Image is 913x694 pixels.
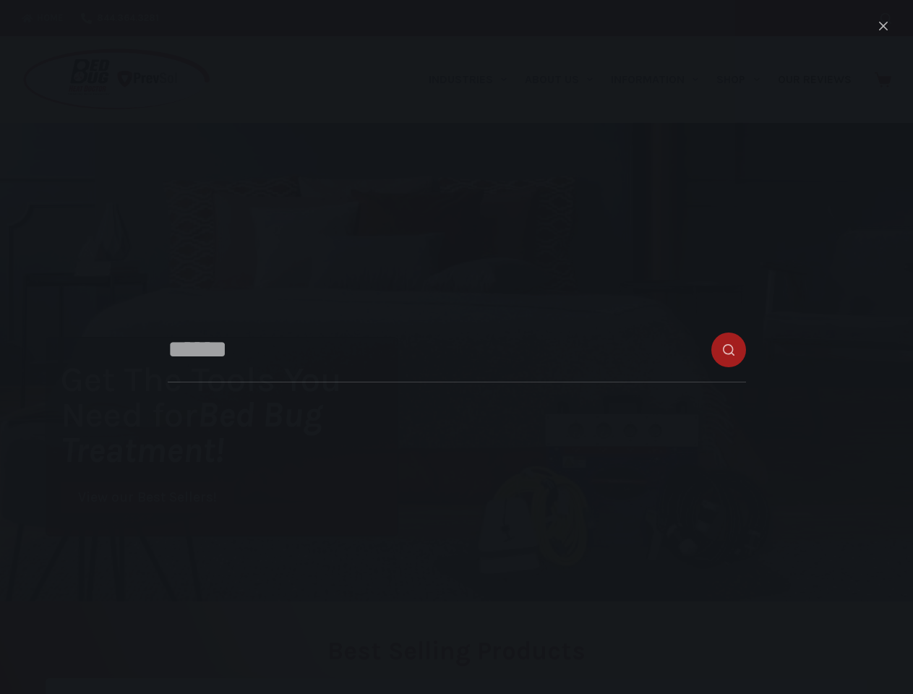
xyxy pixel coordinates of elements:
[419,36,515,123] a: Industries
[880,13,891,24] button: Search
[61,361,398,468] h1: Get The Tools You Need for
[708,36,768,123] a: Shop
[22,48,211,112] img: Prevsol/Bed Bug Heat Doctor
[515,36,601,123] a: About Us
[46,638,867,664] h2: Best Selling Products
[768,36,860,123] a: Our Reviews
[61,394,322,471] i: Bed Bug Treatment!
[61,482,234,513] a: View our Best Sellers!
[78,491,217,505] span: View our Best Sellers!
[12,6,55,49] button: Open LiveChat chat widget
[419,36,860,123] nav: Primary
[602,36,708,123] a: Information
